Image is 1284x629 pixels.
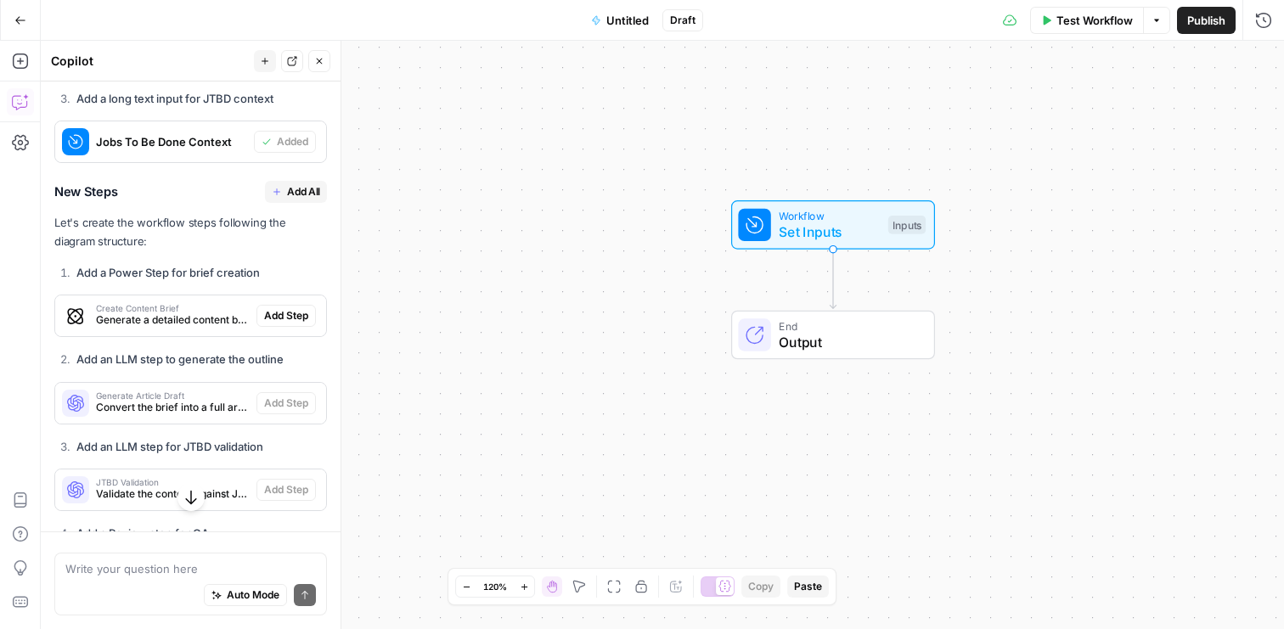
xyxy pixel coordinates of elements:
[96,391,250,400] span: Generate Article Draft
[54,214,327,250] p: Let's create the workflow steps following the diagram structure:
[741,576,780,598] button: Copy
[1030,7,1143,34] button: Test Workflow
[1177,7,1236,34] button: Publish
[96,486,250,502] span: Validate the content against JTBD framework
[256,479,316,501] button: Add Step
[76,440,263,453] strong: Add an LLM step for JTBD validation
[287,184,320,199] span: Add All
[675,200,991,250] div: WorkflowSet InputsInputs
[264,482,308,497] span: Add Step
[264,396,308,411] span: Add Step
[256,305,316,327] button: Add Step
[1056,12,1133,29] span: Test Workflow
[794,579,822,594] span: Paste
[779,222,880,242] span: Set Inputs
[483,580,507,593] span: 120%
[1187,12,1225,29] span: Publish
[277,134,308,149] span: Added
[779,208,880,224] span: Workflow
[779,332,917,352] span: Output
[96,304,250,312] span: Create Content Brief
[76,266,260,279] strong: Add a Power Step for brief creation
[51,53,249,70] div: Copilot
[76,526,209,540] strong: Add a Review step for QA
[606,12,649,29] span: Untitled
[76,352,284,366] strong: Add an LLM step to generate the outline
[264,308,308,323] span: Add Step
[96,133,247,150] span: Jobs To Be Done Context
[256,392,316,414] button: Add Step
[227,587,279,603] span: Auto Mode
[96,312,250,328] span: Generate a detailed content brief based on the topic
[96,478,250,486] span: JTBD Validation
[76,92,273,105] strong: Add a long text input for JTBD context
[675,311,991,360] div: EndOutput
[254,131,316,153] button: Added
[670,13,695,28] span: Draft
[265,181,327,203] button: Add All
[830,250,836,309] g: Edge from start to end
[888,216,926,234] div: Inputs
[204,584,287,606] button: Auto Mode
[96,400,250,415] span: Convert the brief into a full article draft
[54,181,327,203] h3: New Steps
[779,317,917,334] span: End
[748,579,774,594] span: Copy
[581,7,659,34] button: Untitled
[787,576,829,598] button: Paste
